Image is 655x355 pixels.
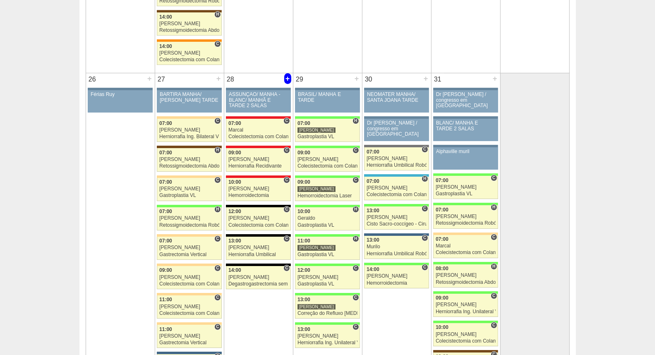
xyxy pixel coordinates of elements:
div: + [284,73,291,84]
div: + [146,73,153,84]
div: [PERSON_NAME] [298,245,336,251]
a: C 09:00 [PERSON_NAME] Colecistectomia com Colangiografia VL [157,266,221,289]
a: C 07:00 [PERSON_NAME] Gastroplastia VL [157,178,221,201]
a: Dr [PERSON_NAME] / congresso em [GEOGRAPHIC_DATA] [433,90,498,113]
span: 09:00 [298,179,310,185]
span: Consultório [491,234,497,240]
a: C 11:00 [PERSON_NAME] Colecistectomia com Colangiografia VL [157,295,221,319]
div: Key: Bartira [157,175,221,178]
a: C 07:00 [PERSON_NAME] Herniorrafia Ing. Bilateral VL [157,119,221,142]
span: Hospital [353,206,359,213]
span: 07:00 [228,120,241,126]
div: Hemorroidectomia [367,281,427,286]
span: Consultório [353,147,359,154]
div: ASSUNÇÃO/ MANHÃ -BLANC/ MANHÃ E TARDE 2 SALAS [229,92,288,108]
a: C 09:00 [PERSON_NAME] Herniorrafia Recidivante [226,148,290,171]
a: BARTIRA MANHÃ/ [PERSON_NAME] TARDE [157,90,221,113]
a: Férias Ruy [88,90,152,113]
span: Consultório [214,41,221,47]
div: Key: Bartira [157,264,221,266]
span: 07:00 [367,178,379,184]
span: 08:00 [436,266,449,271]
span: 11:00 [159,297,172,302]
div: Cisto Sacro-coccígeo - Cirurgia [367,221,427,227]
span: Consultório [214,235,221,242]
span: 13:00 [298,326,310,332]
div: [PERSON_NAME] [159,50,219,56]
div: Herniorrafia Ing. Bilateral VL [159,134,219,139]
a: C 13:00 Murilo Herniorrafia Umbilical Robótica [364,236,429,259]
div: Retossigmoidectomia Abdominal VL [159,163,219,169]
div: Key: Bartira [157,234,221,237]
span: 07:00 [159,120,172,126]
div: Key: Santa Joana [433,350,498,353]
span: Consultório [283,206,290,213]
a: C 14:00 [PERSON_NAME] Colecistectomia com Colangiografia VL [157,42,221,65]
div: Hemorroidectomia [228,193,288,198]
div: Key: Brasil [295,293,360,295]
div: Key: Bartira [157,322,221,325]
div: BLANC/ MANHÃ E TARDE 2 SALAS [436,120,495,131]
a: C 07:00 Marcal Colecistectomia com Colangiografia VL [433,235,498,258]
a: H 08:00 [PERSON_NAME] Retossigmoidectomia Abdominal VL [433,264,498,288]
a: C 12:00 [PERSON_NAME] Colecistectomia com Colangiografia VL [226,207,290,230]
span: 12:00 [228,209,241,214]
a: C 12:00 [PERSON_NAME] Gastroplastia VL [295,266,360,289]
span: 07:00 [159,209,172,214]
span: Consultório [283,147,290,154]
span: 10:00 [228,179,241,185]
a: C 07:00 [PERSON_NAME] Gastroplastia VL [433,176,498,199]
div: Colecistectomia com Colangiografia VL [159,281,219,287]
a: C 09:00 [PERSON_NAME] Herniorrafia Ing. Unilateral VL [433,294,498,317]
div: Key: Aviso [364,116,429,119]
a: C 07:00 [PERSON_NAME] Herniorrafia Umbilical Robótica [364,147,429,170]
div: Marcal [228,127,288,133]
div: [PERSON_NAME] [298,275,357,280]
a: BLANC/ MANHÃ E TARDE 2 SALAS [433,119,498,141]
span: Hospital [491,204,497,211]
div: Alphaville muril [436,149,495,154]
span: Consultório [353,324,359,330]
div: [PERSON_NAME] [159,333,219,339]
div: 26 [86,73,99,86]
div: Colecistectomia com Colangiografia VL [367,192,427,197]
div: BRASIL/ MANHÃ E TARDE [298,92,357,103]
div: Retossigmoidectomia Abdominal VL [159,28,219,33]
div: Key: Santa Joana [157,10,221,12]
div: Colecistectomia com Colangiografia VL [436,250,496,255]
a: H 14:00 [PERSON_NAME] Retossigmoidectomia Abdominal VL [157,12,221,36]
div: Gastroplastia VL [298,134,357,139]
div: Gastroplastia VL [436,191,496,197]
span: 09:00 [298,150,310,156]
a: H 07:00 [PERSON_NAME] Gastroplastia VL [295,119,360,142]
span: Consultório [353,265,359,271]
span: 13:00 [367,208,379,213]
span: 09:00 [228,150,241,156]
a: C 09:00 [PERSON_NAME] Colecistectomia com Colangiografia VL [295,148,360,171]
span: Consultório [283,118,290,124]
span: Consultório [422,264,428,271]
div: Retossigmoidectomia Robótica [436,221,496,226]
span: Hospital [491,263,497,270]
div: Geraldo [298,216,357,221]
div: [PERSON_NAME] [298,157,357,162]
span: Consultório [283,177,290,183]
a: H 07:00 [PERSON_NAME] Colecistectomia com Colangiografia VL [364,177,429,200]
span: 11:00 [159,326,172,332]
span: 07:00 [159,150,172,156]
a: C 14:00 [PERSON_NAME] Hemorroidectomia [364,265,429,288]
span: Hospital [214,206,221,213]
span: Consultório [214,177,221,183]
div: [PERSON_NAME] [228,186,288,192]
div: [PERSON_NAME] [367,273,427,279]
div: Key: Brasil [433,262,498,264]
div: Dr [PERSON_NAME] / congresso em [GEOGRAPHIC_DATA] [436,92,495,108]
div: [PERSON_NAME] [228,245,288,250]
div: Key: São Luiz - SCS [157,39,221,42]
a: C 13:00 [PERSON_NAME] Herniorrafia Ing. Unilateral VL [295,325,360,348]
div: Correção do Refluxo [MEDICAL_DATA] esofágico Robótico [298,311,357,316]
a: C 13:00 [PERSON_NAME] Herniorrafia Umbilical [226,237,290,260]
div: Colecistectomia com Colangiografia VL [159,57,219,62]
div: Key: São Luiz - Jabaquara [157,352,221,354]
span: Consultório [214,324,221,330]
